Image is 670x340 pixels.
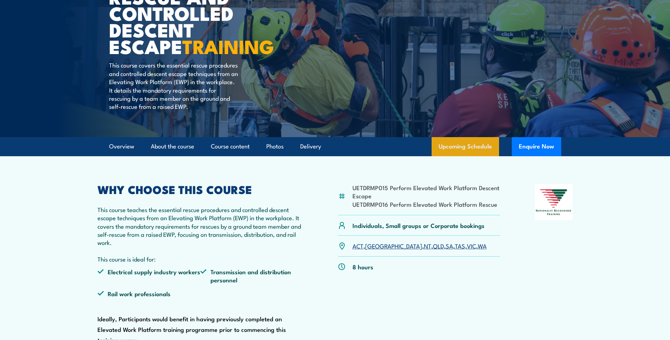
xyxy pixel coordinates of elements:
[300,137,321,156] a: Delivery
[446,241,453,250] a: SA
[365,241,422,250] a: [GEOGRAPHIC_DATA]
[478,241,487,250] a: WA
[109,61,238,110] p: This course covers the essential rescue procedures and controlled descent escape techniques from ...
[352,263,373,271] p: 8 hours
[352,242,487,250] p: , , , , , , ,
[432,137,499,156] a: Upcoming Schedule
[424,241,431,250] a: NT
[535,184,573,220] img: Nationally Recognised Training logo.
[151,137,194,156] a: About the course
[266,137,284,156] a: Photos
[512,137,561,156] button: Enquire Now
[455,241,465,250] a: TAS
[97,268,201,284] li: Electrical supply industry workers
[211,137,250,156] a: Course content
[352,241,363,250] a: ACT
[352,221,485,229] p: Individuals, Small groups or Corporate bookings
[467,241,476,250] a: VIC
[97,205,304,263] p: This course teaches the essential rescue procedures and controlled descent escape techniques from...
[352,200,500,208] li: UETDRMP016 Perform Elevated Work Platform Rescue
[352,183,500,200] li: UETDRMP015 Perform Elevated Work Platform Descent Escape
[433,241,444,250] a: QLD
[97,289,201,298] li: Rail work professionals
[97,184,304,194] h2: WHY CHOOSE THIS COURSE
[182,31,274,60] strong: TRAINING
[200,268,303,284] li: Transmission and distribution personnel
[109,137,134,156] a: Overview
